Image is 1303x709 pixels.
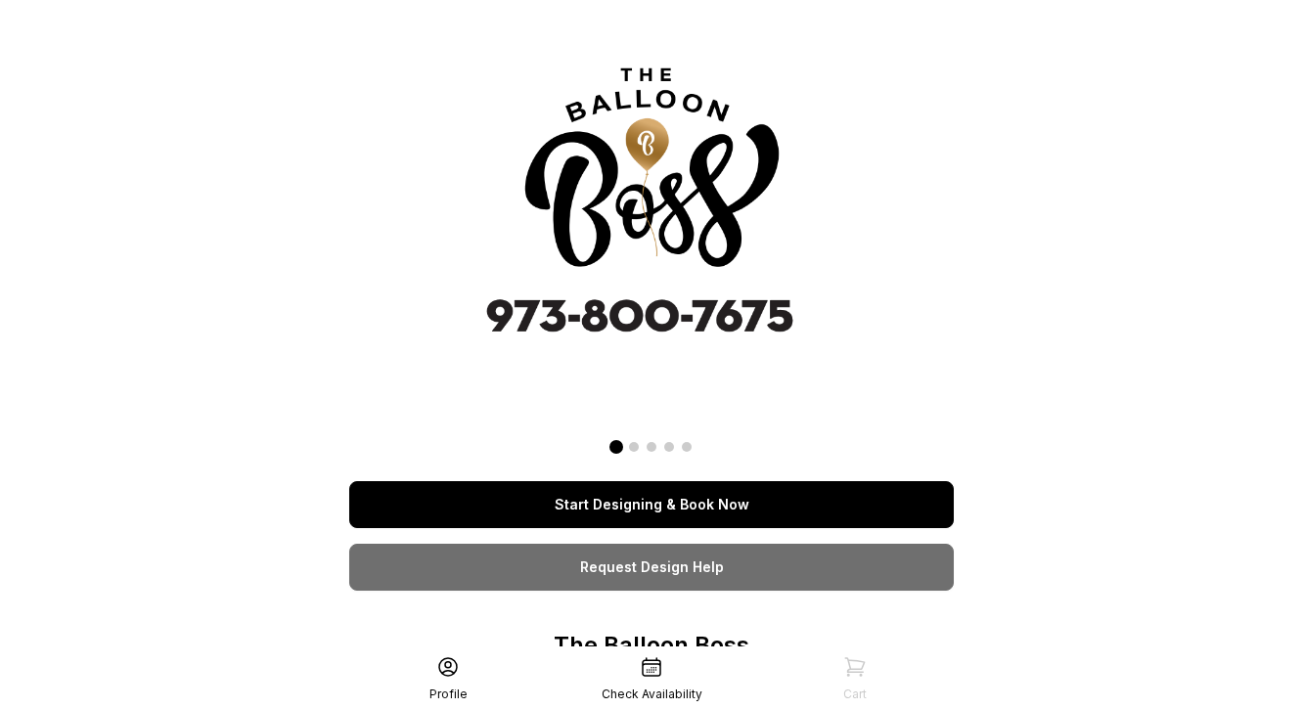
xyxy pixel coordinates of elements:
[349,630,954,661] p: The Balloon Boss
[843,687,867,702] div: Cart
[349,481,954,528] a: Start Designing & Book Now
[429,687,468,702] div: Profile
[349,544,954,591] a: Request Design Help
[602,687,702,702] div: Check Availability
